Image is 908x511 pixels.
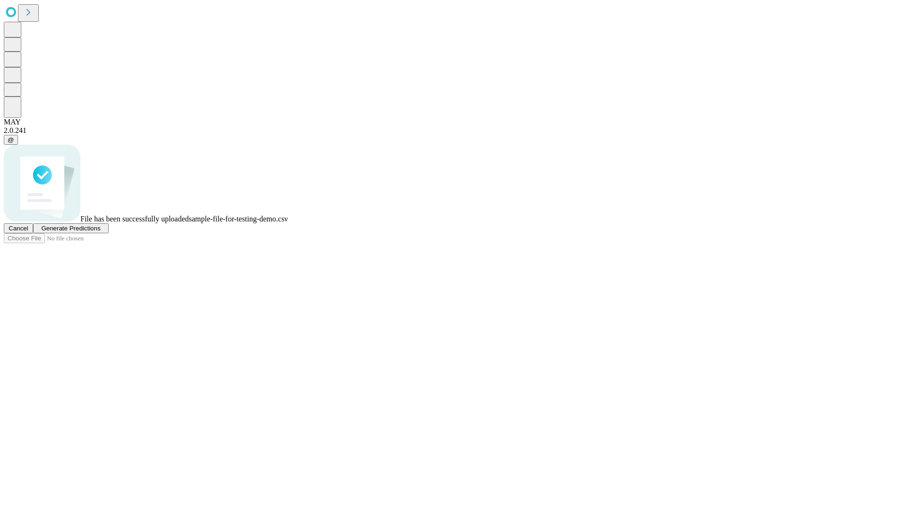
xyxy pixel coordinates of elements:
button: @ [4,135,18,145]
button: Generate Predictions [33,223,109,233]
span: @ [8,136,14,143]
span: File has been successfully uploaded [80,215,189,223]
div: MAY [4,118,904,126]
span: sample-file-for-testing-demo.csv [189,215,288,223]
div: 2.0.241 [4,126,904,135]
span: Cancel [9,225,28,232]
span: Generate Predictions [41,225,100,232]
button: Cancel [4,223,33,233]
